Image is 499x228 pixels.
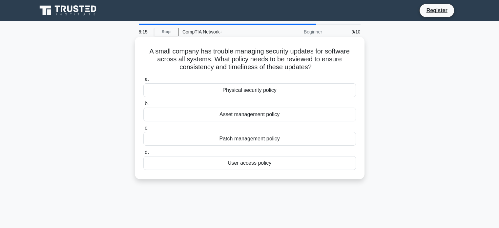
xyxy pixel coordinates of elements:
div: User access policy [143,156,356,170]
div: Patch management policy [143,132,356,146]
div: CompTIA Network+ [178,25,269,38]
div: Asset management policy [143,108,356,121]
h5: A small company has trouble managing security updates for software across all systems. What polic... [143,47,357,72]
span: c. [145,125,149,131]
div: 8:15 [135,25,154,38]
a: Stop [154,28,178,36]
span: a. [145,76,149,82]
span: b. [145,101,149,106]
div: Beginner [269,25,326,38]
div: Physical security policy [143,83,356,97]
span: d. [145,149,149,155]
a: Register [422,6,451,14]
div: 9/10 [326,25,364,38]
